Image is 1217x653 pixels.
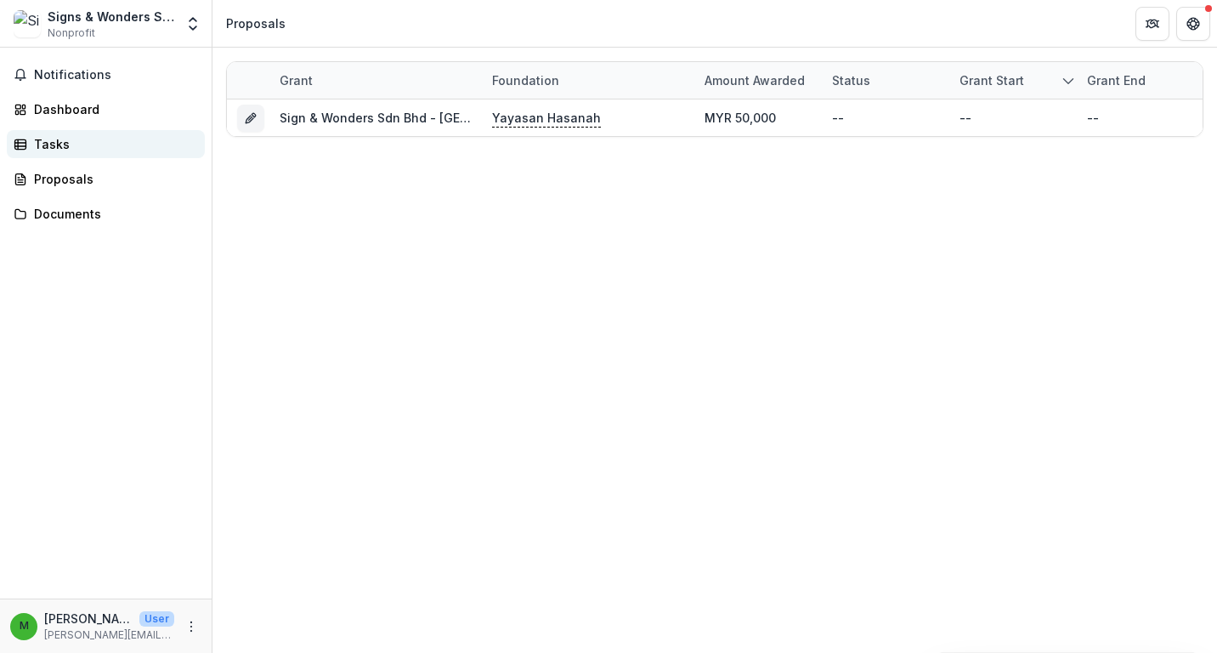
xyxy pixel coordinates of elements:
[14,10,41,37] img: Signs & Wonders Sdn Bhd
[34,68,198,82] span: Notifications
[280,111,560,125] a: Sign & Wonders Sdn Bhd - [GEOGRAPHIC_DATA]
[34,135,191,153] div: Tasks
[181,616,201,637] button: More
[694,62,822,99] div: Amount awarded
[822,62,949,99] div: Status
[1176,7,1210,41] button: Get Help
[44,610,133,627] p: [PERSON_NAME]
[949,71,1034,89] div: Grant start
[48,26,95,41] span: Nonprofit
[705,109,776,127] div: MYR 50,000
[34,205,191,223] div: Documents
[949,62,1077,99] div: Grant start
[694,71,815,89] div: Amount awarded
[44,627,174,643] p: [PERSON_NAME][EMAIL_ADDRESS][DOMAIN_NAME]
[34,170,191,188] div: Proposals
[226,14,286,32] div: Proposals
[48,8,174,26] div: Signs & Wonders Sdn Bhd
[139,611,174,627] p: User
[34,100,191,118] div: Dashboard
[1135,7,1169,41] button: Partners
[219,11,292,36] nav: breadcrumb
[492,109,601,128] p: Yayasan Hasanah
[1077,62,1204,99] div: Grant end
[482,62,694,99] div: Foundation
[269,71,323,89] div: Grant
[269,62,482,99] div: Grant
[7,165,205,193] a: Proposals
[482,71,569,89] div: Foundation
[237,105,264,132] button: Grant 5f2cd19f-0218-40ae-a46a-1e0471275fd7
[1087,109,1099,127] div: --
[20,621,29,632] div: Michelle
[7,61,205,88] button: Notifications
[1077,71,1156,89] div: Grant end
[959,109,971,127] div: --
[7,95,205,123] a: Dashboard
[7,130,205,158] a: Tasks
[181,7,205,41] button: Open entity switcher
[832,109,844,127] div: --
[7,200,205,228] a: Documents
[1061,74,1075,88] svg: sorted descending
[822,71,880,89] div: Status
